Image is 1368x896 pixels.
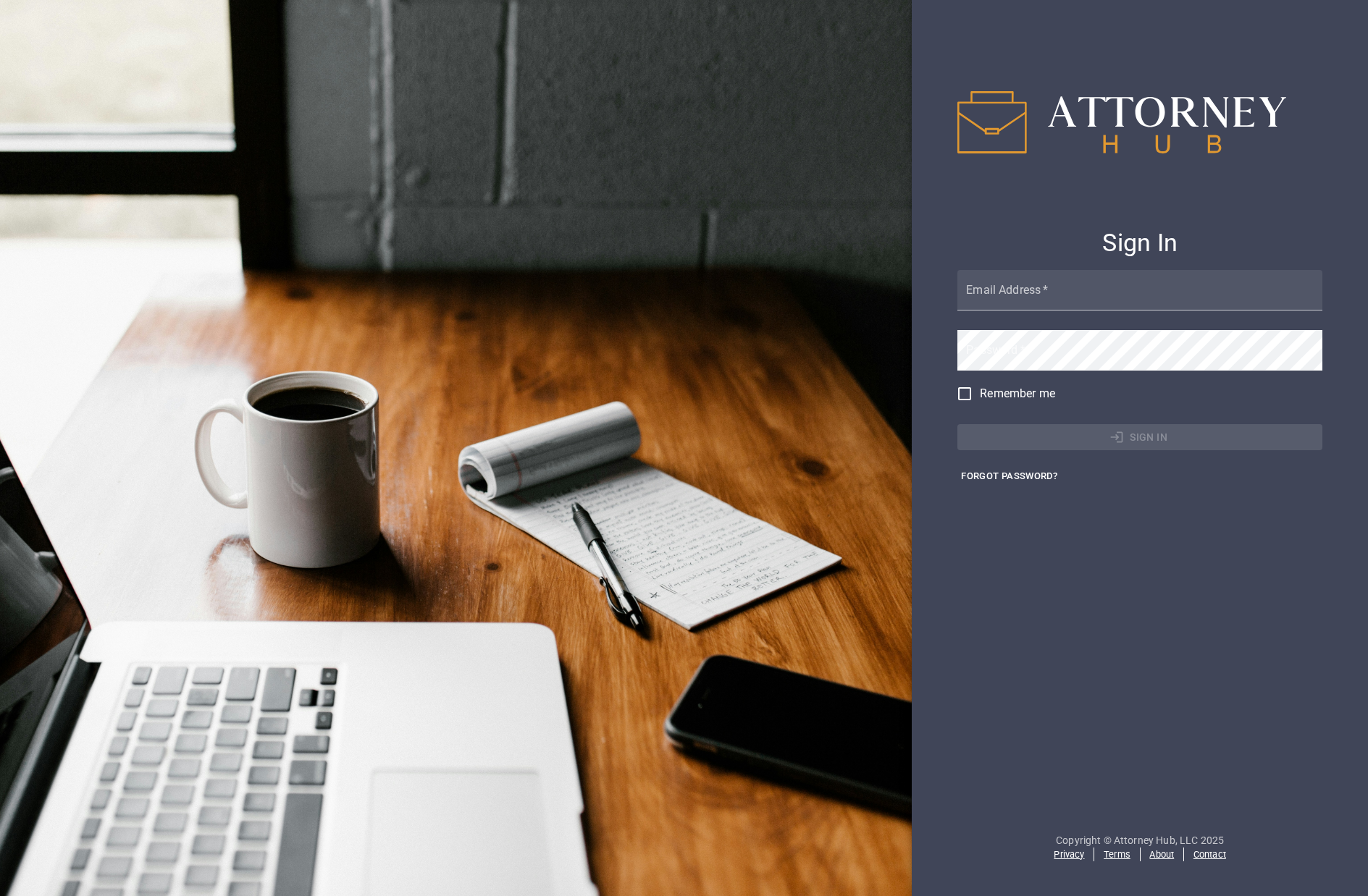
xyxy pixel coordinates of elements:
button: Forgot Password? [957,465,1061,488]
span: Remember me [980,385,1055,402]
h4: Sign In [957,228,1322,258]
a: About [1149,849,1174,860]
p: Copyright © Attorney Hub, LLC 2025 [957,833,1322,848]
a: Contact [1193,849,1226,860]
a: Privacy [1054,849,1084,860]
img: IPAH logo [957,91,1285,153]
a: Terms [1104,849,1130,860]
